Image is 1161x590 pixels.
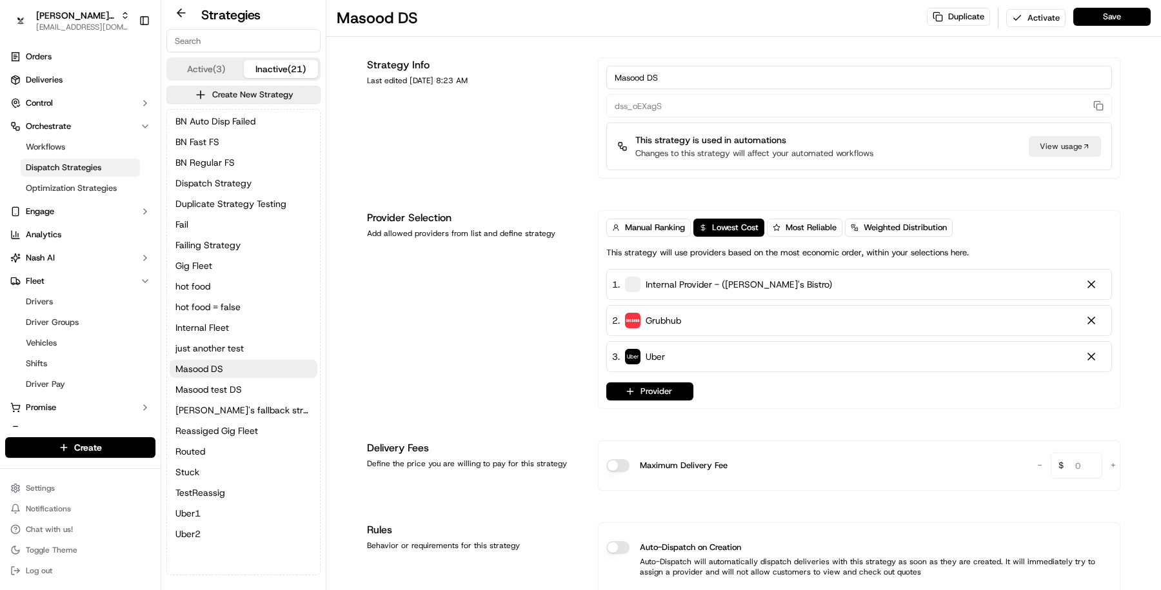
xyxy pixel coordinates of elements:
a: Optimization Strategies [21,179,140,197]
button: Reassiged Gig Fleet [170,422,317,440]
button: Duplicate Strategy Testing [170,195,317,213]
button: Create New Strategy [166,86,321,104]
button: Uber2 [170,525,317,543]
span: [DATE] [114,234,141,244]
span: Dispatch Strategies [26,162,101,173]
span: Duplicate Strategy Testing [175,197,286,210]
div: Define the price you are willing to pay for this strategy [367,458,582,469]
button: Most Reliable [767,219,842,237]
button: Gig Fleet [170,257,317,275]
h1: Rules [367,522,582,538]
span: Log out [26,565,52,576]
button: Weighted Distribution [845,219,953,237]
span: [DATE] [114,199,141,210]
button: Failing Strategy [170,236,317,254]
span: Weighted Distribution [864,222,947,233]
button: Active (3) [169,60,244,78]
a: Masood test DS [170,380,317,398]
a: View usage [1029,136,1101,157]
span: API Documentation [122,288,207,300]
span: Most Reliable [786,222,837,233]
span: Stuck [175,466,199,478]
a: Workflows [21,138,140,156]
span: Dispatch Strategy [175,177,252,190]
a: Uber1 [170,504,317,522]
span: Shifts [26,358,47,369]
label: Maximum Delivery Fee [640,459,728,472]
button: BN Fast FS [170,133,317,151]
span: Promise [26,402,56,413]
div: 1 . [612,277,832,291]
span: Engage [26,206,54,217]
span: Internal Fleet [175,321,229,334]
span: BN Regular FS [175,156,235,169]
span: Fail [175,218,188,231]
a: Vehicles [21,334,140,352]
span: BN Auto Disp Failed [175,115,255,128]
button: Provider [606,382,693,400]
button: Duplicate [927,8,990,26]
img: Zach Benton [13,222,34,242]
p: Welcome 👋 [13,51,235,72]
span: Manual Ranking [625,222,685,233]
img: Masood Aslam [13,187,34,208]
a: TestReassig [170,484,317,502]
button: See all [200,164,235,180]
span: • [107,234,112,244]
a: 💻API Documentation [104,282,212,306]
a: just another test [170,339,317,357]
span: Gig Fleet [175,259,212,272]
p: Changes to this strategy will affect your automated workflows [635,148,873,159]
input: Search [166,29,321,52]
button: Promise [5,397,155,418]
span: Deliveries [26,74,63,86]
a: Shifts [21,355,140,373]
span: Toggle Theme [26,545,77,555]
img: 4281594248423_2fcf9dad9f2a874258b8_72.png [27,123,50,146]
span: Notifications [26,504,71,514]
a: Dispatch Strategies [21,159,140,177]
img: 1736555255976-a54dd68f-1ca7-489b-9aae-adbdc363a1c4 [13,123,36,146]
span: hot food = false [175,300,241,313]
button: Manual Ranking [606,219,691,237]
img: Kisha's Bistro [10,14,31,27]
p: Auto-Dispatch will automatically dispatch deliveries with this strategy as soon as they are creat... [606,556,1112,577]
div: 💻 [109,289,119,299]
h1: Provider Selection [367,210,582,226]
button: [EMAIL_ADDRESS][DOMAIN_NAME] [36,22,130,32]
span: Masood test DS [175,383,242,396]
input: Got a question? Start typing here... [34,83,232,96]
button: Inactive (21) [244,60,319,78]
button: BN Auto Disp Failed [170,112,317,130]
button: Masood DS [170,360,317,378]
span: Vehicles [26,337,57,349]
span: [PERSON_NAME] [40,234,104,244]
button: BN Regular FS [170,153,317,172]
a: Orders [5,46,155,67]
div: Start new chat [58,123,212,135]
button: Dispatch Strategy [170,174,317,192]
span: Grubhub [646,314,681,327]
a: Analytics [5,224,155,245]
button: Internal Fleet [170,319,317,337]
button: Kisha's Bistro[PERSON_NAME]'s Bistro[EMAIL_ADDRESS][DOMAIN_NAME] [5,5,134,36]
span: [PERSON_NAME] [40,199,104,210]
span: Nash AI [26,252,55,264]
button: Fleet [5,271,155,291]
button: Settings [5,479,155,497]
div: Past conversations [13,167,86,177]
button: Chat with us! [5,520,155,538]
button: Start new chat [219,126,235,142]
a: Driver Pay [21,375,140,393]
button: [PERSON_NAME]'s fallback strategy [170,401,317,419]
button: Control [5,93,155,113]
span: Knowledge Base [26,288,99,300]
